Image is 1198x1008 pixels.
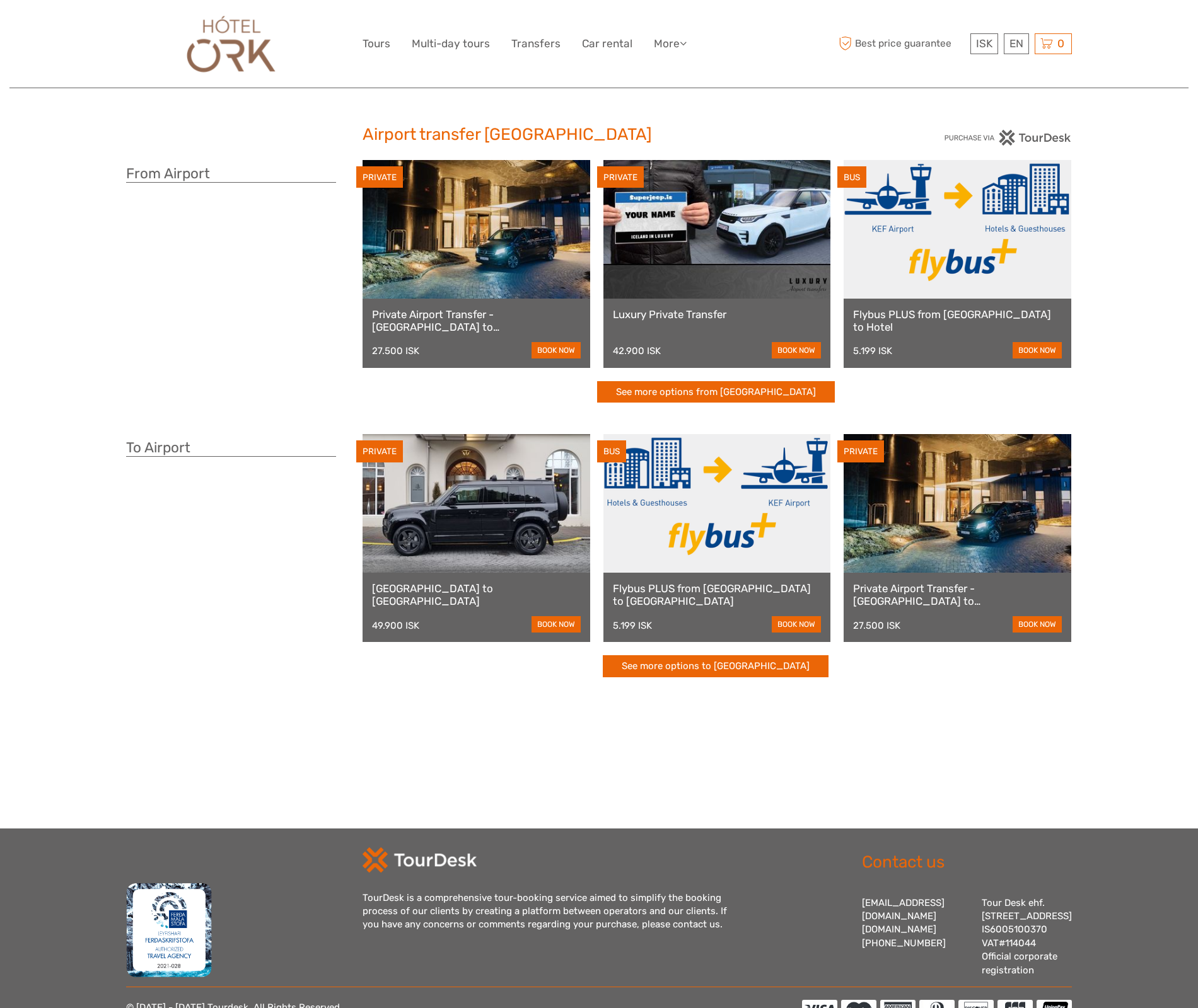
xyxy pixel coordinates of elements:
a: [GEOGRAPHIC_DATA] to [GEOGRAPHIC_DATA] [372,582,581,608]
div: PRIVATE [356,166,403,188]
div: 27.500 ISK [853,620,900,631]
a: See more options from [GEOGRAPHIC_DATA] [597,381,835,403]
a: Private Airport Transfer - [GEOGRAPHIC_DATA] to [GEOGRAPHIC_DATA] [372,308,581,334]
a: Flybus PLUS from [GEOGRAPHIC_DATA] to [GEOGRAPHIC_DATA] [613,582,822,608]
div: 49.900 ISK [372,620,419,631]
div: EN [1004,33,1029,54]
a: book now [1013,342,1062,358]
a: Flybus PLUS from [GEOGRAPHIC_DATA] to Hotel [853,308,1062,334]
div: 5.199 ISK [613,620,652,631]
a: [DOMAIN_NAME] [862,924,936,935]
h3: From Airport [126,165,336,183]
img: Our services [180,9,282,78]
div: PRIVATE [356,440,403,462]
div: BUS [597,440,626,462]
a: book now [1013,616,1062,633]
div: 5.199 ISK [853,345,892,357]
h2: Contact us [862,852,1072,873]
img: td-logo-white.png [363,847,477,873]
h3: To Airport [126,439,336,457]
div: [EMAIL_ADDRESS][DOMAIN_NAME] [PHONE_NUMBER] [862,896,969,978]
a: book now [772,342,821,358]
span: Best price guarantee [835,33,967,54]
div: TourDesk is a comprehensive tour-booking service aimed to simplify the booking process of our cli... [363,891,741,932]
a: Tours [363,35,390,53]
a: book now [772,616,821,633]
a: Private Airport Transfer - [GEOGRAPHIC_DATA] to [GEOGRAPHIC_DATA] [853,582,1062,608]
a: Official corporate registration [982,951,1057,975]
a: book now [532,342,581,358]
h2: Airport transfer [GEOGRAPHIC_DATA] [363,125,835,145]
img: PurchaseViaTourDesk.png [944,130,1072,146]
div: 27.500 ISK [372,345,419,357]
a: Multi-day tours [412,35,490,53]
span: ISK [976,37,992,50]
a: See more options to [GEOGRAPHIC_DATA] [603,655,829,677]
img: fms.png [126,883,212,977]
a: Luxury Private Transfer [613,308,822,321]
a: Car rental [582,35,632,53]
span: 0 [1056,37,1066,50]
div: 42.900 ISK [613,345,661,357]
a: book now [532,616,581,633]
div: BUS [837,166,866,188]
div: Tour Desk ehf. [STREET_ADDRESS] IS6005100370 VAT#114044 [982,896,1072,978]
div: PRIVATE [597,166,644,188]
div: PRIVATE [837,440,884,462]
a: More [654,35,687,53]
a: Transfers [511,35,561,53]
